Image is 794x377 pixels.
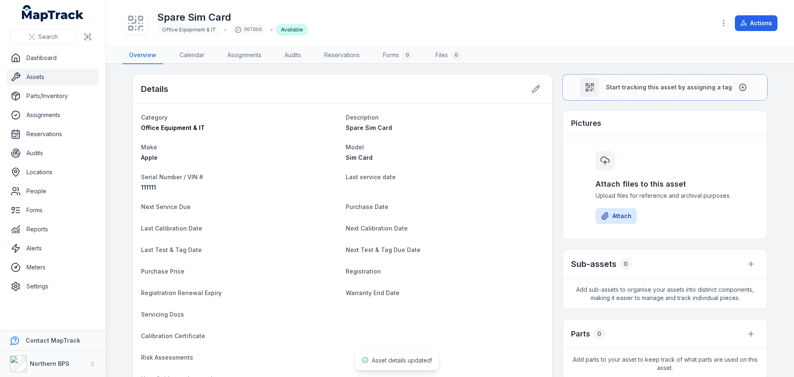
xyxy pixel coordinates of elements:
[141,144,157,151] span: Make
[402,50,412,60] div: 0
[30,360,69,367] strong: Northern BPS
[221,47,268,64] a: Assignments
[141,124,205,131] span: Office Equipment & IT
[346,203,388,210] span: Purchase Date
[7,202,99,219] a: Forms
[141,203,191,210] span: Next Service Due
[7,126,99,142] a: Reservations
[141,173,203,180] span: Serial Number / VIN #
[141,289,222,296] span: Registration Renewal Expiry
[606,83,732,91] span: Start tracking this asset by assigning a tag
[318,47,366,64] a: Reservations
[7,107,99,123] a: Assignments
[7,240,99,257] a: Alerts
[571,258,617,270] h2: Sub-assets
[173,47,211,64] a: Calendar
[122,47,163,64] a: Overview
[346,154,373,161] span: Sim Card
[7,69,99,85] a: Assets
[7,145,99,161] a: Audits
[141,184,156,191] span: 111111
[7,278,99,295] a: Settings
[346,268,381,275] span: Registration
[571,118,601,129] h3: Pictures
[278,47,308,64] a: Audits
[157,11,308,24] h1: Spare Sim Card
[593,328,605,340] div: 0
[7,88,99,104] a: Parts/Inventory
[38,33,58,41] span: Search
[620,258,631,270] div: 0
[7,164,99,180] a: Locations
[735,15,777,31] button: Actions
[26,337,80,344] strong: Contact MapTrack
[571,328,590,340] h3: Parts
[7,183,99,199] a: People
[7,259,99,276] a: Meters
[230,24,267,36] div: 9070b8
[451,50,461,60] div: 0
[346,124,392,131] span: Spare Sim Card
[372,357,432,364] span: Asset details updated!
[162,26,216,33] span: Office Equipment & IT
[141,154,158,161] span: Apple
[429,47,468,64] a: Files0
[346,114,379,121] span: Description
[141,354,193,361] span: Risk Assessments
[595,208,637,224] button: Attach
[595,178,734,190] h3: Attach files to this asset
[346,289,399,296] span: Warranty End Date
[346,246,421,253] span: Next Test & Tag Due Date
[7,50,99,66] a: Dashboard
[562,74,768,101] button: Start tracking this asset by assigning a tag
[7,221,99,238] a: Reports
[141,332,205,339] span: Calibration Certificate
[141,225,202,232] span: Last Calibration Date
[141,83,168,95] h2: Details
[10,29,77,45] button: Search
[141,114,167,121] span: Category
[141,268,184,275] span: Purchase Price
[22,5,84,22] a: MapTrack
[346,225,408,232] span: Next Calibration Date
[346,144,364,151] span: Model
[563,279,767,309] span: Add sub-assets to organise your assets into distinct components, making it easier to manage and t...
[141,311,184,318] span: Servicing Docs
[276,24,308,36] div: Available
[595,192,734,200] span: Upload files for reference and archival purposes.
[376,47,419,64] a: Forms0
[141,246,202,253] span: Last Test & Tag Date
[346,173,396,180] span: Last service date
